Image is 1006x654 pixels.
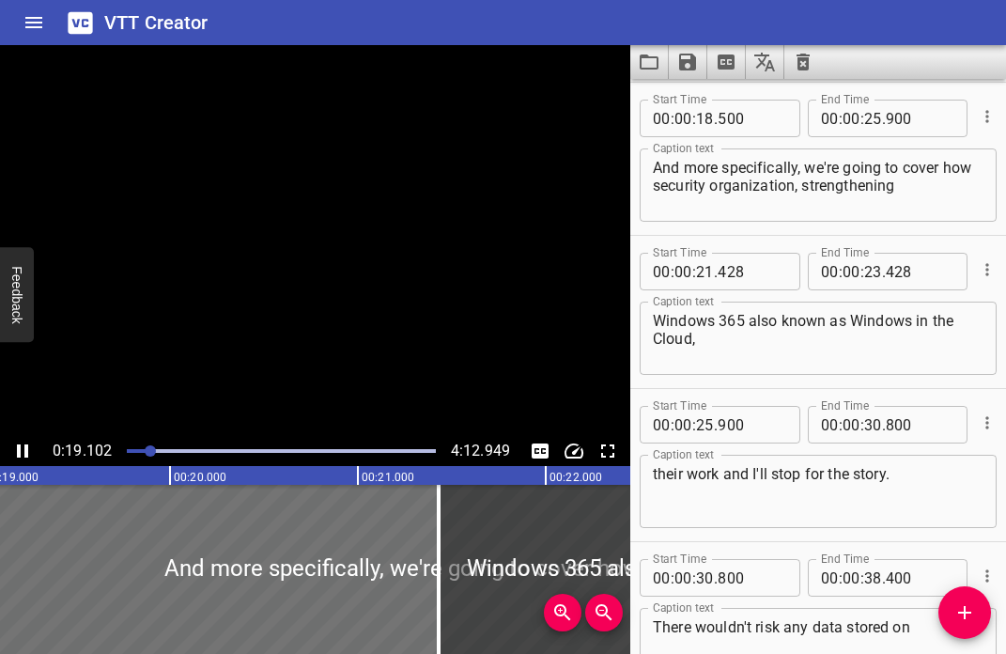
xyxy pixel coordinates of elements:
svg: Load captions from file [638,51,660,73]
input: 00 [653,559,671,597]
text: 00:22.000 [549,471,602,484]
button: Add Cue [938,586,991,639]
input: 428 [718,253,786,290]
input: 00 [653,100,671,137]
input: 18 [696,100,714,137]
span: : [860,100,864,137]
span: : [671,559,674,597]
button: Translate captions [746,45,784,79]
span: : [839,100,843,137]
span: : [860,406,864,444]
span: : [692,559,696,597]
input: 900 [718,406,786,444]
span: : [692,253,696,290]
span: 0:19.102 [53,442,112,459]
span: . [882,559,886,597]
button: Load captions from file [630,45,669,79]
input: 30 [864,406,882,444]
input: 800 [886,406,954,444]
div: Play progress [127,449,436,453]
span: : [692,406,696,444]
input: 00 [843,406,860,444]
input: 00 [843,559,860,597]
input: 21 [696,253,714,290]
input: 800 [718,559,786,597]
input: 00 [674,253,692,290]
button: Zoom Out [585,594,623,631]
span: . [714,253,718,290]
button: Toggle fullscreen [593,436,623,466]
input: 400 [886,559,954,597]
input: 23 [864,253,882,290]
span: : [839,406,843,444]
button: Cue Options [975,104,999,129]
input: 38 [864,559,882,597]
span: : [860,559,864,597]
div: Cue Options [975,92,997,141]
input: 00 [674,406,692,444]
input: 00 [843,253,860,290]
input: 428 [886,253,954,290]
svg: Translate captions [753,51,776,73]
input: 500 [718,100,786,137]
svg: Clear captions [792,51,814,73]
input: 00 [821,253,839,290]
span: : [671,406,674,444]
textarea: And more specifically, we're going to cover how security organization, strengthening [653,159,983,212]
text: 00:21.000 [362,471,414,484]
div: Cue Options [975,398,997,447]
input: 900 [886,100,954,137]
textarea: Windows 365 also known as Windows in the Cloud, [653,312,983,366]
input: 00 [674,559,692,597]
input: 00 [674,100,692,137]
input: 00 [821,100,839,137]
input: 00 [821,406,839,444]
span: . [714,406,718,444]
button: Cue Options [975,411,999,435]
span: . [714,559,718,597]
span: . [714,100,718,137]
input: 30 [696,559,714,597]
input: 00 [653,406,671,444]
button: Cue Options [975,257,999,282]
span: . [882,100,886,137]
button: Play/Pause [8,436,38,466]
input: 25 [864,100,882,137]
span: . [882,406,886,444]
button: Extract captions from video [707,45,746,79]
span: : [692,100,696,137]
span: : [671,253,674,290]
button: Clear captions [784,45,822,79]
button: Save captions to file [669,45,707,79]
span: : [671,100,674,137]
input: 00 [843,100,860,137]
text: 00:20.000 [174,471,226,484]
h6: VTT Creator [104,8,209,38]
button: Zoom In [544,594,581,631]
span: . [882,253,886,290]
input: 00 [653,253,671,290]
span: : [839,559,843,597]
input: 00 [821,559,839,597]
input: 25 [696,406,714,444]
textarea: their work and I'll stop for the story. [653,465,983,519]
span: : [839,253,843,290]
button: Toggle captions [525,436,555,466]
span: 4:12.949 [451,442,510,459]
button: Cue Options [975,564,999,588]
span: : [860,253,864,290]
button: Change Playback Speed [559,436,589,466]
div: Cue Options [975,245,997,294]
